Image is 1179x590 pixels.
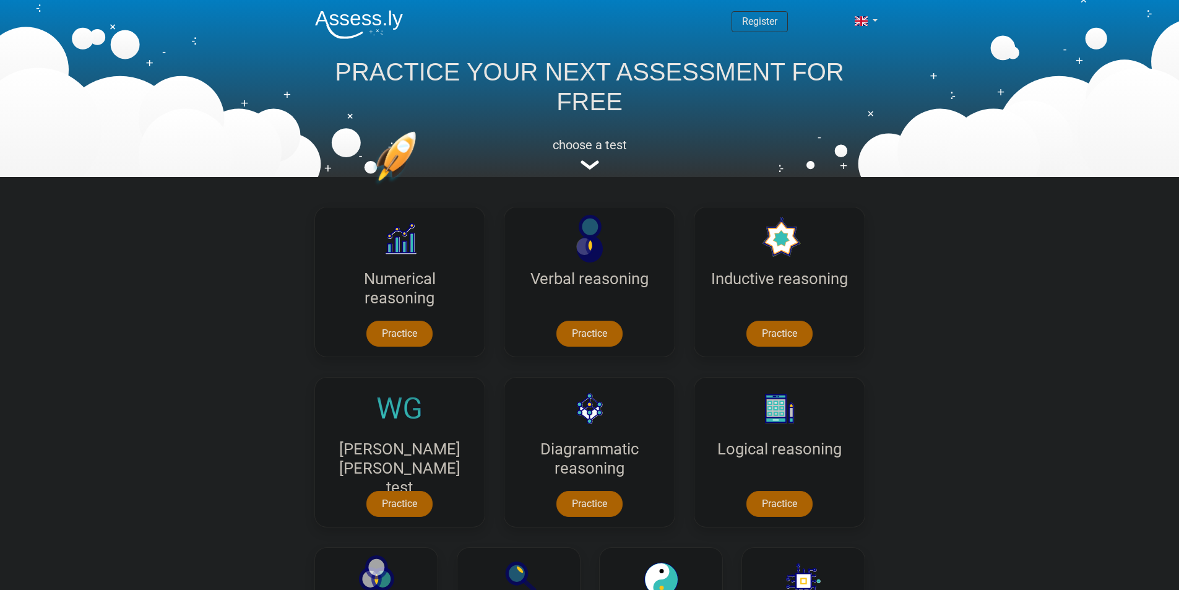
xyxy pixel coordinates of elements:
[581,160,599,170] img: assessment
[742,15,777,27] a: Register
[366,491,433,517] a: Practice
[373,131,464,243] img: practice
[315,10,403,39] img: Assessly
[305,137,875,152] h5: choose a test
[746,491,813,517] a: Practice
[366,321,433,347] a: Practice
[556,321,623,347] a: Practice
[305,137,875,170] a: choose a test
[305,57,875,116] h1: PRACTICE YOUR NEXT ASSESSMENT FOR FREE
[746,321,813,347] a: Practice
[556,491,623,517] a: Practice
